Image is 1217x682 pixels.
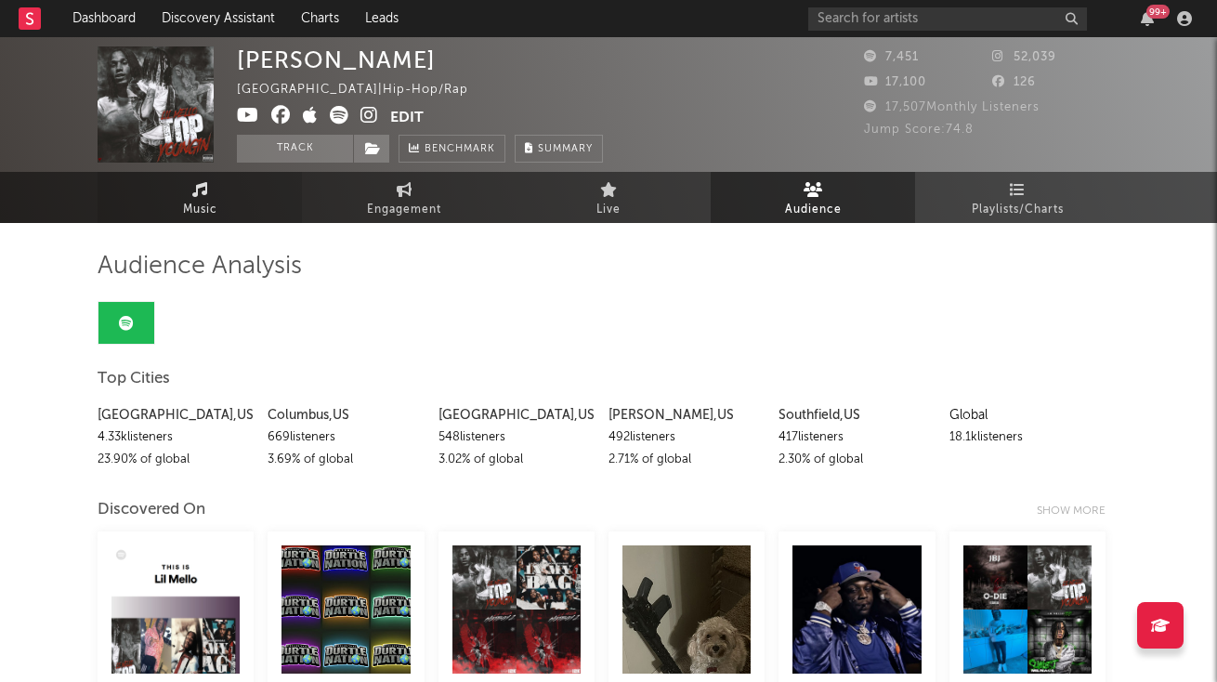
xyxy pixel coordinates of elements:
div: 99 + [1146,5,1170,19]
div: 2.30 % of global [779,449,935,471]
button: Track [237,135,353,163]
div: Discovered On [98,499,205,521]
div: 492 listeners [608,426,765,449]
span: 17,507 Monthly Listeners [864,101,1040,113]
a: Playlists/Charts [915,172,1119,223]
a: Music [98,172,302,223]
span: 17,100 [864,76,926,88]
a: Benchmark [399,135,505,163]
div: 3.69 % of global [268,449,424,471]
span: 52,039 [992,51,1056,63]
span: Music [183,199,217,221]
div: Columbus , US [268,404,424,426]
div: 4.33k listeners [98,426,254,449]
button: Edit [390,106,424,129]
a: Audience [711,172,915,223]
div: [GEOGRAPHIC_DATA] , US [438,404,595,426]
span: Playlists/Charts [972,199,1064,221]
a: Engagement [302,172,506,223]
div: 548 listeners [438,426,595,449]
span: 7,451 [864,51,919,63]
div: 18.1k listeners [949,426,1106,449]
span: Live [596,199,621,221]
div: 417 listeners [779,426,935,449]
span: Audience [785,199,842,221]
span: 126 [992,76,1036,88]
div: [GEOGRAPHIC_DATA] , US [98,404,254,426]
span: Top Cities [98,368,170,390]
div: 2.71 % of global [608,449,765,471]
div: [PERSON_NAME] [237,46,436,73]
button: 99+ [1141,11,1154,26]
span: Jump Score: 74.8 [864,124,974,136]
span: Benchmark [425,138,495,161]
div: Show more [1037,500,1119,522]
div: [PERSON_NAME] , US [608,404,765,426]
input: Search for artists [808,7,1087,31]
div: Global [949,404,1106,426]
a: Live [506,172,711,223]
div: 23.90 % of global [98,449,254,471]
div: 669 listeners [268,426,424,449]
button: Summary [515,135,603,163]
span: Summary [538,144,593,154]
div: [GEOGRAPHIC_DATA] | Hip-Hop/Rap [237,79,490,101]
div: 3.02 % of global [438,449,595,471]
span: Engagement [367,199,441,221]
span: Audience Analysis [98,256,302,278]
div: Southfield , US [779,404,935,426]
